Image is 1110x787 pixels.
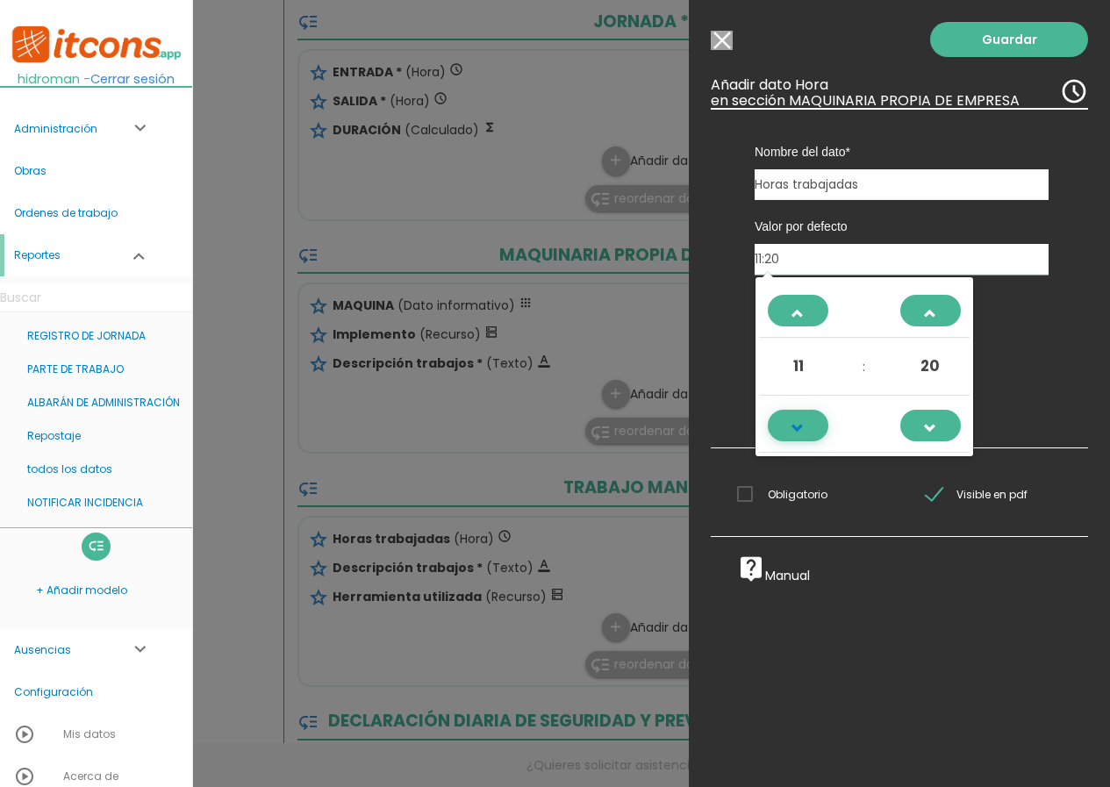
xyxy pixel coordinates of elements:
span: Visible en pdf [926,483,1028,505]
i: live_help [737,554,765,583]
a: Guardar [930,22,1088,57]
label: Nombre del dato [755,143,1049,161]
label: Valor por defecto [755,218,1049,235]
span: Obligatorio [737,483,827,505]
span: 20 [906,342,954,390]
h3: Añadir dato Hora en sección MAQUINARIA PROPIA DE EMPRESA [711,77,1088,108]
i: access_time [1060,77,1088,105]
td: : [837,338,891,396]
a: live_helpManual [737,567,810,584]
span: 11 [775,342,822,390]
